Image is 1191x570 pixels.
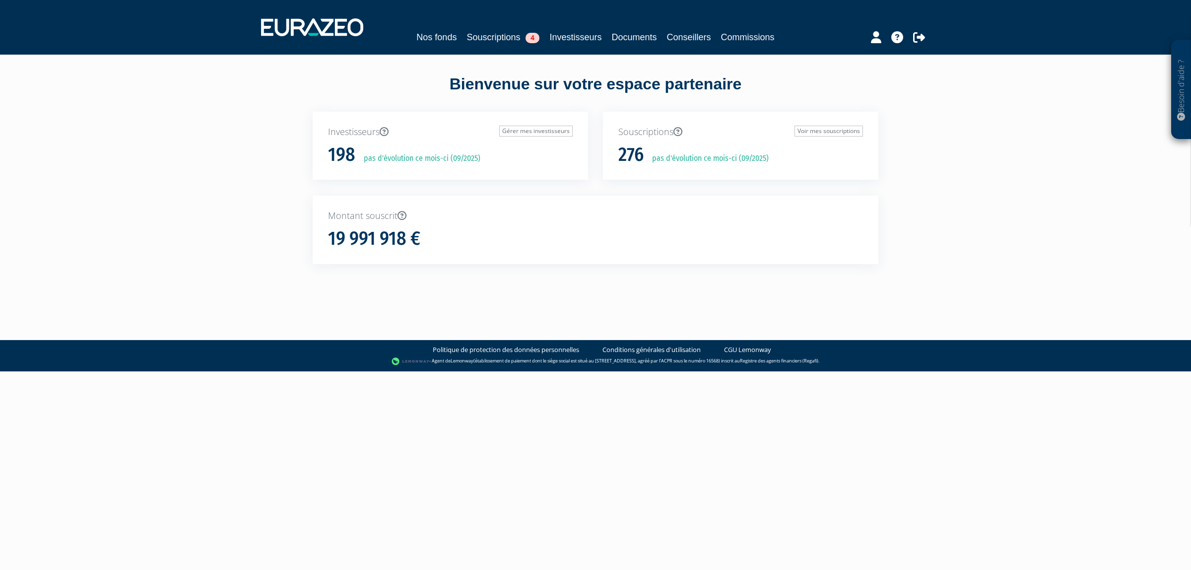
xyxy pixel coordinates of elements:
[667,30,711,44] a: Conseillers
[328,210,863,222] p: Montant souscrit
[724,345,771,355] a: CGU Lemonway
[261,18,363,36] img: 1732889491-logotype_eurazeo_blanc_rvb.png
[740,357,818,364] a: Registre des agents financiers (Regafi)
[645,153,769,164] p: pas d'évolution ce mois-ci (09/2025)
[1176,45,1187,135] p: Besoin d'aide ?
[618,126,863,139] p: Souscriptions
[328,126,573,139] p: Investisseurs
[466,30,539,44] a: Souscriptions4
[328,144,355,165] h1: 198
[392,356,430,366] img: logo-lemonway.png
[618,144,644,165] h1: 276
[305,73,886,112] div: Bienvenue sur votre espace partenaire
[612,30,657,44] a: Documents
[451,357,473,364] a: Lemonway
[794,126,863,137] a: Voir mes souscriptions
[357,153,480,164] p: pas d'évolution ce mois-ci (09/2025)
[549,30,601,44] a: Investisseurs
[328,228,420,249] h1: 19 991 918 €
[433,345,579,355] a: Politique de protection des données personnelles
[602,345,701,355] a: Conditions générales d'utilisation
[499,126,573,137] a: Gérer mes investisseurs
[526,33,539,43] span: 4
[10,356,1181,366] div: - Agent de (établissement de paiement dont le siège social est situé au [STREET_ADDRESS], agréé p...
[416,30,457,44] a: Nos fonds
[721,30,775,44] a: Commissions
